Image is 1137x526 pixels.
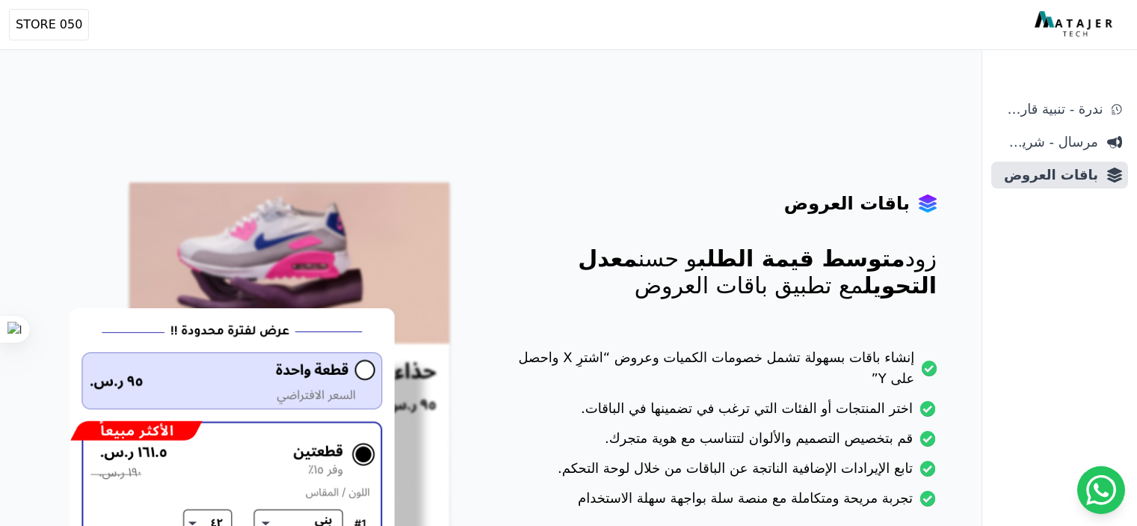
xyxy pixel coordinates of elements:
[16,16,82,34] span: 050 STORE
[578,245,937,299] span: معدل التحويل
[997,99,1103,120] span: ندرة - تنبية قارب علي النفاذ
[784,192,910,215] h4: باقات العروض
[697,245,905,272] span: متوسط قيمة الطلب
[512,458,937,488] li: تابع الإيرادات الإضافية الناتجة عن الباقات من خلال لوحة التحكم.
[1035,11,1116,38] img: MatajerTech Logo
[997,132,1098,153] span: مرسال - شريط دعاية
[997,165,1098,186] span: باقات العروض
[512,245,937,299] p: زود و حسن مع تطبيق باقات العروض
[512,428,937,458] li: قم بتخصيص التصميم والألوان لتتناسب مع هوية متجرك.
[512,347,937,398] li: إنشاء باقات بسهولة تشمل خصومات الكميات وعروض “اشترِ X واحصل على Y”
[9,9,89,40] button: 050 STORE
[512,488,937,518] li: تجربة مريحة ومتكاملة مع منصة سلة بواجهة سهلة الاستخدام
[512,398,937,428] li: اختر المنتجات أو الفئات التي ترغب في تضمينها في الباقات.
